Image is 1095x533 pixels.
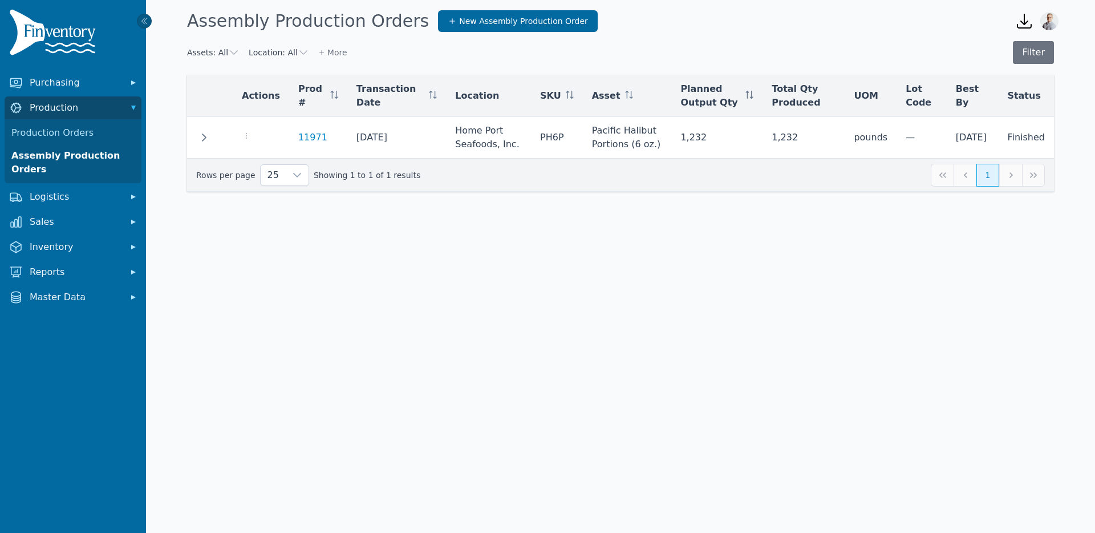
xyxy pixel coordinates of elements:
[30,190,121,204] span: Logistics
[976,164,999,187] button: Page 1
[854,89,878,103] span: UOM
[249,47,309,58] button: Location: All
[680,82,741,110] span: Planned Output Qty
[906,82,938,110] span: Lot Code
[30,290,121,304] span: Master Data
[314,169,420,181] span: Showing 1 to 1 of 1 results
[5,96,141,119] button: Production
[772,131,836,144] div: 1,232
[446,117,531,159] td: Home Port Seafoods, Inc.
[906,131,938,144] div: —
[671,117,763,159] td: 1,232
[356,82,424,110] span: Transaction Date
[298,82,326,110] span: Prod #
[5,211,141,233] button: Sales
[531,117,583,159] td: PH6P
[438,10,598,32] a: New Assembly Production Order
[5,286,141,309] button: Master Data
[540,89,561,103] span: SKU
[1007,89,1041,103] span: Status
[347,117,446,159] td: [DATE]
[196,130,212,146] button: Row Expanded
[187,11,429,31] h1: Assembly Production Orders
[5,236,141,259] button: Inventory
[956,131,989,144] div: [DATE]
[956,82,989,110] span: Best By
[9,9,100,60] img: Finventory
[455,89,499,103] span: Location
[7,144,139,181] a: Assembly Production Orders
[30,240,121,254] span: Inventory
[5,185,141,208] button: Logistics
[583,117,672,159] td: Pacific Halibut Portions (6 oz.)
[845,117,897,159] td: pounds
[998,117,1054,159] td: Finished
[298,132,327,143] a: 11971
[592,89,620,103] span: Asset
[459,15,588,27] span: New Assembly Production Order
[30,101,121,115] span: Production
[7,122,139,144] a: Production Orders
[30,215,121,229] span: Sales
[261,165,286,185] span: Rows per page
[30,265,121,279] span: Reports
[5,261,141,284] button: Reports
[242,89,280,103] span: Actions
[1040,12,1058,30] img: Joshua Benton
[187,47,240,58] button: Assets: All
[5,71,141,94] button: Purchasing
[772,82,836,110] span: Total Qty Produced
[30,76,121,90] span: Purchasing
[1013,41,1054,64] button: Filter
[318,47,347,58] button: More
